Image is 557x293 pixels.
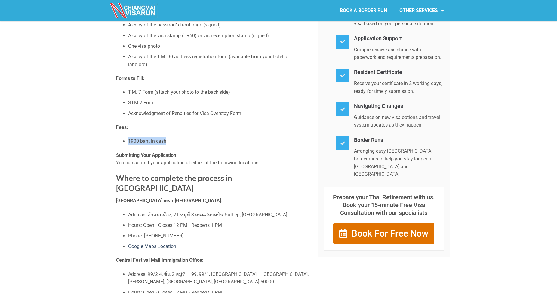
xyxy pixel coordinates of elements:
[116,124,128,130] strong: Fees:
[128,99,309,107] li: STM.2 Form
[116,151,309,167] p: You can submit your application at either of the following locations:
[128,243,176,249] a: Google Maps Location
[128,221,309,229] li: Hours: Open ⋅ Closes 12 PM ⋅ Reopens 1 PM
[354,102,444,111] h4: Navigating Changes
[128,42,309,50] li: One visa photo
[354,137,383,143] a: Border Runs
[116,75,144,81] strong: Forms to Fill:
[352,229,428,238] span: Book For Free Now
[334,4,393,17] a: BOOK A BORDER RUN
[354,114,444,129] p: Guidance on new visa options and travel system updates as they happen.
[278,4,450,17] nav: Menu
[330,193,438,217] p: Prepare your Thai Retirement with us. Book your 15-minute Free Visa Consultation with our special...
[354,68,444,77] h4: Resident Certificate
[116,257,204,263] strong: Central Festival Mall Immigration Office:
[128,32,309,40] li: A copy of the visa stamp (TR60) or visa exemption stamp (signed)
[393,4,450,17] a: OTHER SERVICES
[333,223,435,244] a: Book For Free Now
[128,88,309,96] li: T.M. 7 Form (attach your photo to the back side)
[116,198,223,203] strong: [GEOGRAPHIC_DATA] near [GEOGRAPHIC_DATA]:
[354,80,444,95] p: Receive your certificate in 2 working days, ready for timely submission.
[128,211,309,219] li: Address: อำเภอเมือง, 71 หมู่ที่ 3 ถนนสนามบิน Suthep, [GEOGRAPHIC_DATA]
[116,152,178,158] strong: Submitting Your Application:
[116,173,309,193] h2: Where to complete the process in [GEOGRAPHIC_DATA]
[128,53,309,68] li: A copy of the T.M. 30 address registration form (available from your hotel or landlord)
[128,232,309,240] li: Phone: [PHONE_NUMBER]
[354,46,444,61] p: Comprehensive assistance with paperwork and requirements preparation.
[354,147,444,178] p: Arranging easy [GEOGRAPHIC_DATA] border runs to help you stay longer in [GEOGRAPHIC_DATA] and [GE...
[354,34,444,43] h4: Application Support
[128,270,309,286] li: Address: 99/2 4, ชั้น 2 หมู่ที่ – 99, 99/1, [GEOGRAPHIC_DATA] – [GEOGRAPHIC_DATA], [PERSON_NAME],...
[128,110,309,118] li: Acknowledgment of Penalties for Visa Overstay Form
[128,137,309,145] li: 1900 baht in cash
[128,21,309,29] li: A copy of the passport’s front page (signed)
